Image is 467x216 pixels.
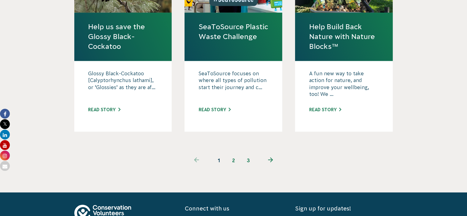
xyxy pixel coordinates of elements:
a: 3 [241,153,256,168]
a: Help us save the Glossy Black-Cockatoo [88,22,158,52]
p: SeaToSource focuses on where all types of pollution start their journey and c... [198,70,268,101]
span: 1 [212,153,226,168]
a: SeaToSource Plastic Waste Challenge [198,22,268,41]
ul: Pagination [182,153,286,168]
a: Read story [88,107,120,112]
h5: Sign up for updates! [295,205,393,212]
p: A fun new way to take action for nature, and improve your wellbeing, too! We ... [309,70,379,101]
a: Next page [256,153,286,168]
p: Glossy Black-Cockatoo [Calyptorhynchus lathami], or ‘Glossies’ as they are af... [88,70,158,101]
a: Read story [309,107,341,112]
a: 2 [226,153,241,168]
h5: Connect with us [185,205,282,212]
a: Help Build Back Nature with Nature Blocks™ [309,22,379,52]
a: Read story [198,107,231,112]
